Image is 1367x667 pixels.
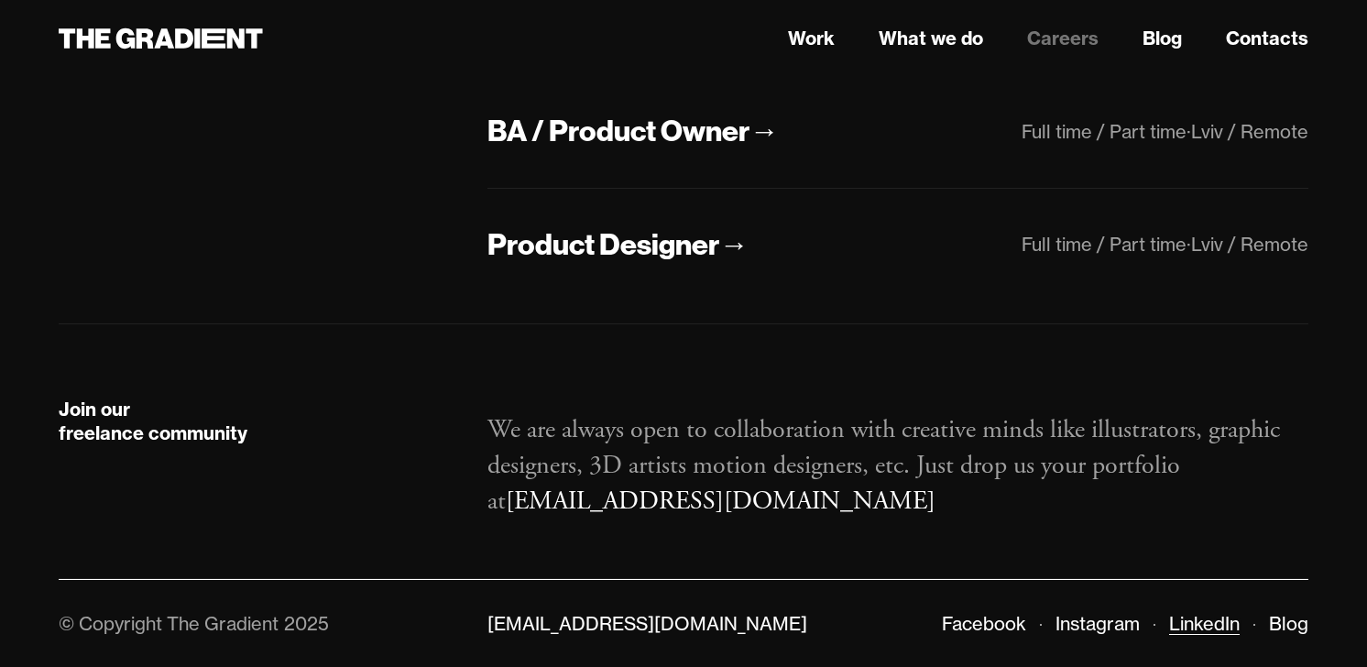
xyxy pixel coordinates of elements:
[506,485,935,518] a: [EMAIL_ADDRESS][DOMAIN_NAME]
[487,112,749,150] div: BA / Product Owner
[487,225,719,264] div: Product Designer
[1187,120,1191,143] div: ·
[1022,233,1187,256] div: Full time / Part time
[59,398,247,444] strong: Join our freelance community
[1269,612,1308,635] a: Blog
[788,25,835,52] a: Work
[1187,233,1191,256] div: ·
[487,225,749,265] a: Product Designer→
[1027,25,1099,52] a: Careers
[1191,120,1308,143] div: Lviv / Remote
[749,112,779,150] div: →
[284,612,329,635] div: 2025
[487,612,807,635] a: [EMAIL_ADDRESS][DOMAIN_NAME]
[487,412,1308,520] p: We are always open to collaboration with creative minds like illustrators, graphic designers, 3D ...
[1055,612,1140,635] a: Instagram
[942,612,1026,635] a: Facebook
[1191,233,1308,256] div: Lviv / Remote
[1169,612,1240,635] a: LinkedIn
[1143,25,1182,52] a: Blog
[1226,25,1308,52] a: Contacts
[719,225,749,264] div: →
[879,25,983,52] a: What we do
[1022,120,1187,143] div: Full time / Part time
[59,612,279,635] div: © Copyright The Gradient
[487,112,779,151] a: BA / Product Owner→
